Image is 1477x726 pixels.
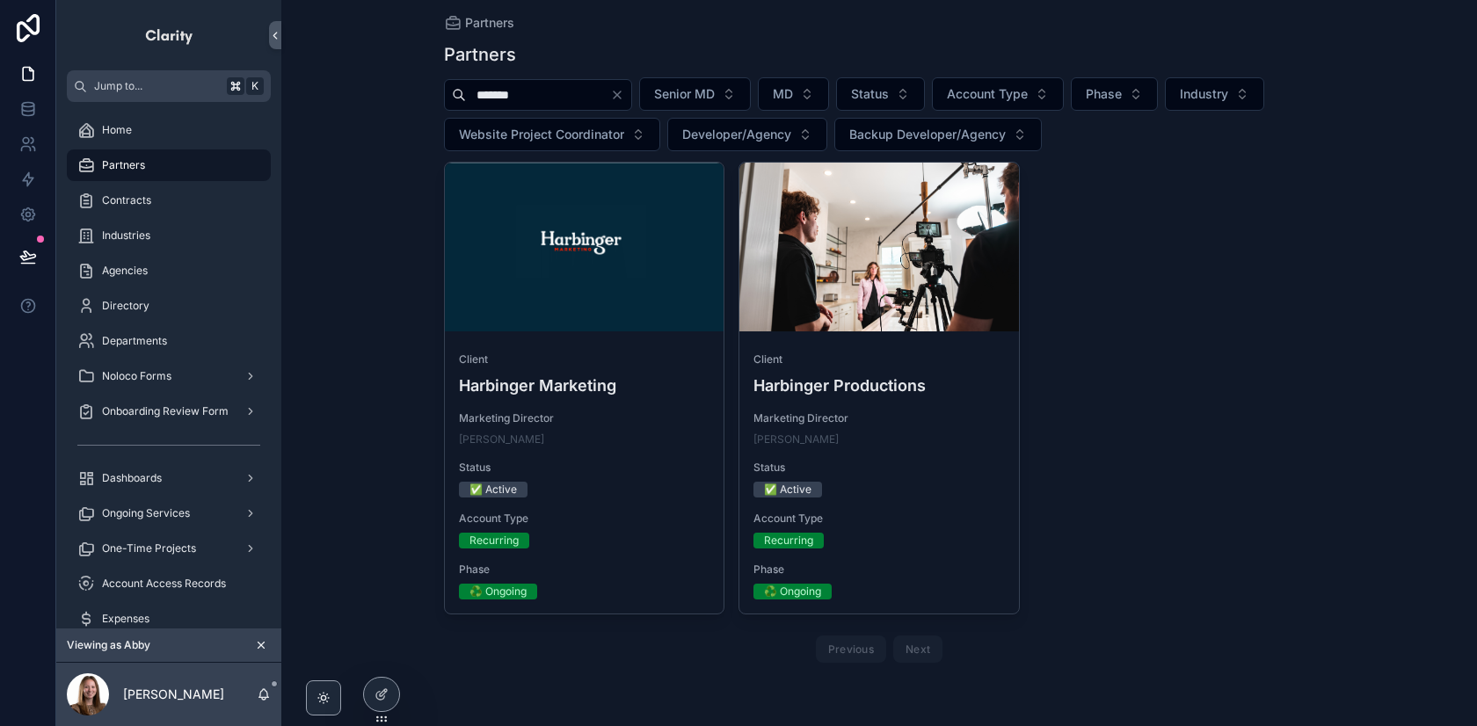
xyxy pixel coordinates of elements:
[445,163,724,331] div: Classic_BlueBG_Small.png
[639,77,751,111] button: Select Button
[469,482,517,497] div: ✅ Active
[1180,85,1228,103] span: Industry
[94,79,220,93] span: Jump to...
[1165,77,1264,111] button: Select Button
[102,471,162,485] span: Dashboards
[67,603,271,635] a: Expenses
[67,70,271,102] button: Jump to...K
[67,149,271,181] a: Partners
[67,255,271,287] a: Agencies
[102,193,151,207] span: Contracts
[465,14,514,32] span: Partners
[459,512,710,526] span: Account Type
[753,461,1005,475] span: Status
[248,79,262,93] span: K
[1086,85,1122,103] span: Phase
[654,85,715,103] span: Senior MD
[102,264,148,278] span: Agencies
[851,85,889,103] span: Status
[67,568,271,599] a: Account Access Records
[102,577,226,591] span: Account Access Records
[758,77,829,111] button: Select Button
[459,352,710,367] span: Client
[102,158,145,172] span: Partners
[947,85,1028,103] span: Account Type
[1071,77,1158,111] button: Select Button
[444,118,660,151] button: Select Button
[753,432,839,446] a: [PERSON_NAME]
[102,404,229,418] span: Onboarding Review Form
[738,162,1020,614] a: ClientHarbinger ProductionsMarketing Director[PERSON_NAME]Status✅ ActiveAccount TypeRecurringPhas...
[753,352,1005,367] span: Client
[682,126,791,143] span: Developer/Agency
[102,299,149,313] span: Directory
[67,325,271,357] a: Departments
[753,374,1005,397] h4: Harbinger Productions
[444,14,514,32] a: Partners
[67,638,150,652] span: Viewing as Abby
[56,102,281,628] div: scrollable content
[764,482,811,497] div: ✅ Active
[102,369,171,383] span: Noloco Forms
[610,88,631,102] button: Clear
[67,497,271,529] a: Ongoing Services
[459,126,624,143] span: Website Project Coordinator
[67,220,271,251] a: Industries
[67,114,271,146] a: Home
[667,118,827,151] button: Select Button
[834,118,1042,151] button: Select Button
[102,229,150,243] span: Industries
[459,563,710,577] span: Phase
[67,360,271,392] a: Noloco Forms
[459,461,710,475] span: Status
[764,533,813,548] div: Recurring
[469,533,519,548] div: Recurring
[444,162,725,614] a: ClientHarbinger MarketingMarketing Director[PERSON_NAME]Status✅ ActiveAccount TypeRecurringPhase♻...
[102,506,190,520] span: Ongoing Services
[739,163,1019,331] div: DSC05138.jpg
[102,334,167,348] span: Departments
[144,21,194,49] img: App logo
[459,374,710,397] h4: Harbinger Marketing
[67,396,271,427] a: Onboarding Review Form
[753,411,1005,425] span: Marketing Director
[67,533,271,564] a: One-Time Projects
[102,612,149,626] span: Expenses
[67,185,271,216] a: Contracts
[764,584,821,599] div: ♻️ Ongoing
[67,462,271,494] a: Dashboards
[753,563,1005,577] span: Phase
[459,411,710,425] span: Marketing Director
[773,85,793,103] span: MD
[102,541,196,555] span: One-Time Projects
[836,77,925,111] button: Select Button
[123,686,224,703] p: [PERSON_NAME]
[469,584,527,599] div: ♻️ Ongoing
[67,290,271,322] a: Directory
[932,77,1064,111] button: Select Button
[444,42,516,67] h1: Partners
[459,432,544,446] a: [PERSON_NAME]
[753,512,1005,526] span: Account Type
[102,123,132,137] span: Home
[849,126,1006,143] span: Backup Developer/Agency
